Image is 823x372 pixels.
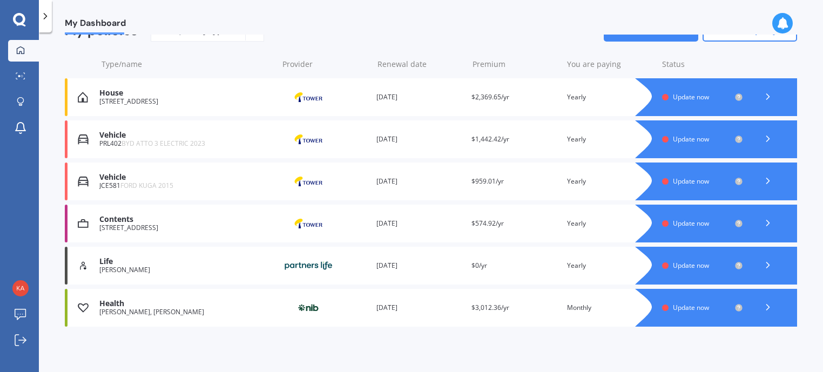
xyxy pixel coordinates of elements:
span: $0/yr [471,261,487,270]
img: 12cf239bf6d5326dd28e9b23931a314b [12,280,29,296]
img: Life [78,260,89,271]
div: Yearly [567,176,653,187]
div: [PERSON_NAME] [99,266,273,274]
div: Health [99,299,273,308]
img: Tower [281,213,335,234]
div: Provider [282,59,369,70]
span: Update now [673,303,709,312]
span: $574.92/yr [471,219,504,228]
div: Yearly [567,260,653,271]
div: You are paying [567,59,653,70]
span: $3,012.36/yr [471,303,509,312]
div: Renewal date [377,59,464,70]
div: Contents [99,215,273,224]
div: [DATE] [376,92,463,103]
div: PRL402 [99,140,273,147]
div: JCE581 [99,182,273,190]
span: Update now [673,219,709,228]
img: nib [281,297,335,318]
div: Monthly [567,302,653,313]
span: Update now [673,177,709,186]
span: $959.01/yr [471,177,504,186]
span: $2,369.65/yr [471,92,509,102]
span: $1,442.42/yr [471,134,509,144]
div: [STREET_ADDRESS] [99,224,273,232]
img: Vehicle [78,134,89,145]
div: [STREET_ADDRESS] [99,98,273,105]
div: [DATE] [376,260,463,271]
div: Yearly [567,92,653,103]
span: Update now [673,92,709,102]
span: FORD KUGA 2015 [120,181,173,190]
img: Contents [78,218,89,229]
img: Tower [281,171,335,192]
div: Status [662,59,743,70]
div: Premium [473,59,559,70]
div: [DATE] [376,218,463,229]
span: Update now [673,261,709,270]
div: Vehicle [99,173,273,182]
span: My Dashboard [65,18,126,32]
img: House [78,92,88,103]
span: BYD ATTO 3 ELECTRIC 2023 [122,139,205,148]
img: Vehicle [78,176,89,187]
div: [DATE] [376,134,463,145]
div: [PERSON_NAME], [PERSON_NAME] [99,308,273,316]
img: Health [78,302,89,313]
div: My policies [65,23,138,39]
img: Tower [281,87,335,107]
div: [DATE] [376,176,463,187]
img: Partners Life [281,255,335,276]
div: Vehicle [99,131,273,140]
img: Tower [281,129,335,150]
div: [DATE] [376,302,463,313]
div: Type/name [102,59,274,70]
div: Yearly [567,218,653,229]
div: House [99,89,273,98]
span: Update now [673,134,709,144]
div: Life [99,257,273,266]
div: Yearly [567,134,653,145]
